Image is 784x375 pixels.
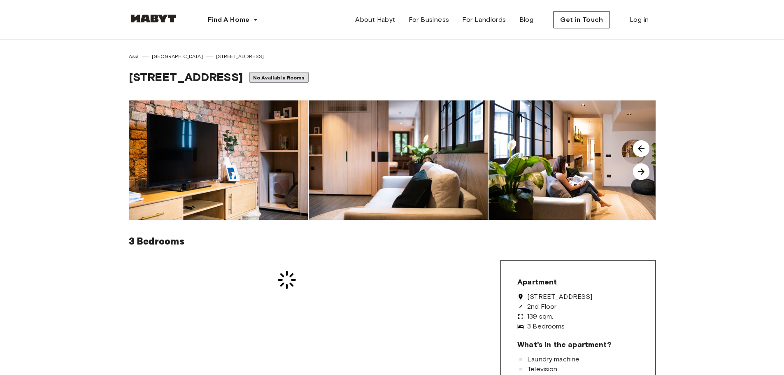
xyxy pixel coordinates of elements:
span: 3 Bedrooms [527,323,565,330]
span: For Business [409,15,449,25]
a: Log in [623,12,655,28]
span: Get in Touch [560,15,603,25]
h6: 3 Bedrooms [129,233,656,250]
span: Find A Home [208,15,250,25]
img: image [309,100,488,220]
img: Habyt [129,14,178,23]
img: image-carousel-arrow [633,140,649,157]
span: [STREET_ADDRESS] [216,53,264,60]
button: Find A Home [201,12,265,28]
a: About Habyt [349,12,402,28]
span: Laundry machine [527,356,579,363]
span: For Landlords [462,15,506,25]
span: [STREET_ADDRESS] [527,293,592,300]
a: For Business [402,12,456,28]
span: About Habyt [355,15,395,25]
span: [GEOGRAPHIC_DATA] [152,53,203,60]
span: Log in [630,15,649,25]
span: Apartment [517,277,557,287]
img: image [489,100,668,220]
img: image-carousel-arrow [633,163,649,180]
span: 2nd Floor [527,303,556,310]
a: Blog [513,12,540,28]
span: What's in the apartment? [517,340,611,349]
img: image [129,100,308,220]
span: Television [527,366,558,373]
span: [STREET_ADDRESS] [129,70,243,84]
a: For Landlords [456,12,512,28]
span: Blog [519,15,534,25]
span: Asia [129,53,139,60]
span: No Available Rooms [253,75,305,81]
button: Get in Touch [553,11,610,28]
span: 139 sqm. [527,313,553,320]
